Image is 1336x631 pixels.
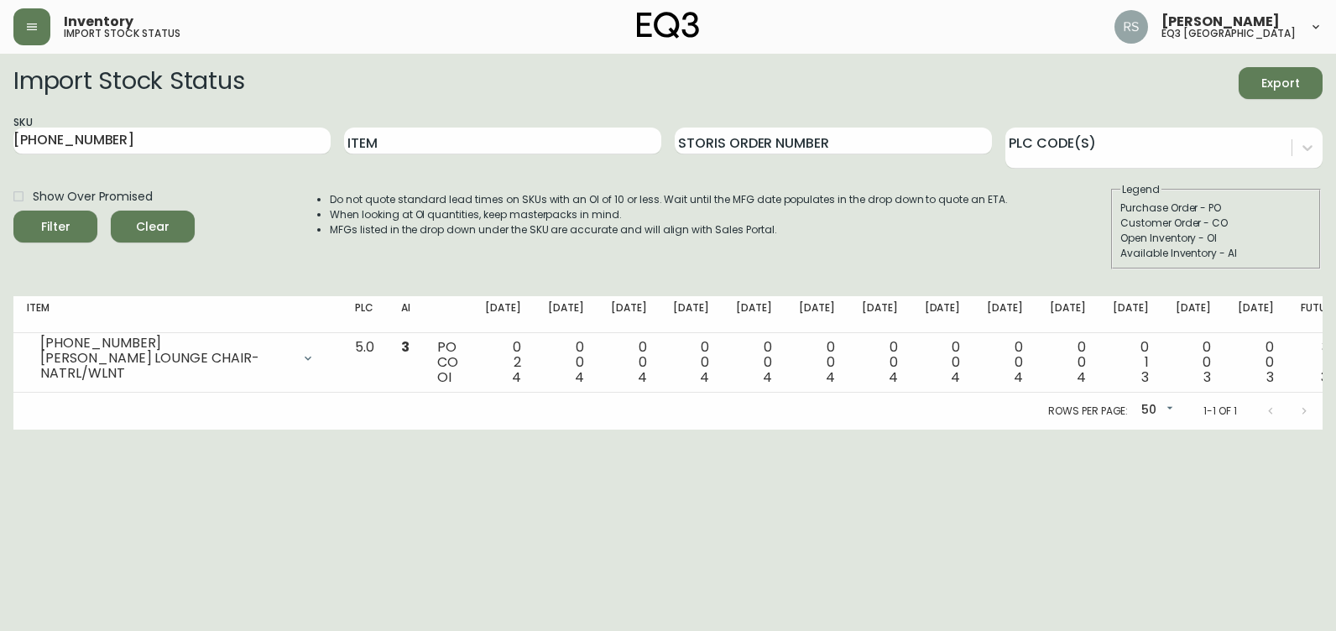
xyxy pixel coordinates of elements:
div: [PHONE_NUMBER][PERSON_NAME] LOUNGE CHAIR-NATRL/WLNT [27,340,328,377]
th: [DATE] [598,296,660,333]
div: Purchase Order - PO [1120,201,1312,216]
span: Clear [124,216,181,237]
span: 4 [763,368,772,387]
span: [PERSON_NAME] [1161,15,1280,29]
button: Clear [111,211,195,242]
th: [DATE] [848,296,911,333]
span: 4 [1077,368,1086,387]
img: logo [637,12,699,39]
th: [DATE] [660,296,723,333]
div: 0 0 [611,340,647,385]
legend: Legend [1120,182,1161,197]
th: [DATE] [1036,296,1099,333]
h2: Import Stock Status [13,67,244,99]
th: [DATE] [1162,296,1225,333]
div: 0 0 [1176,340,1212,385]
th: [DATE] [973,296,1036,333]
div: Available Inventory - AI [1120,246,1312,261]
span: 3 [1203,368,1211,387]
th: Item [13,296,342,333]
h5: import stock status [64,29,180,39]
th: [DATE] [723,296,785,333]
span: OI [437,368,451,387]
button: Export [1239,67,1323,99]
th: [DATE] [1099,296,1162,333]
div: Open Inventory - OI [1120,231,1312,246]
span: 3 [1266,368,1274,387]
div: 0 0 [548,340,584,385]
div: PO CO [437,340,458,385]
span: 3 [401,337,410,357]
span: 4 [889,368,898,387]
li: Do not quote standard lead times on SKUs with an OI of 10 or less. Wait until the MFG date popula... [330,192,1008,207]
p: 1-1 of 1 [1203,404,1237,419]
li: MFGs listed in the drop down under the SKU are accurate and will align with Sales Portal. [330,222,1008,237]
span: 3 [1141,368,1149,387]
span: 4 [575,368,584,387]
div: 0 0 [987,340,1023,385]
span: 4 [512,368,521,387]
span: 4 [700,368,709,387]
div: 0 0 [925,340,961,385]
th: [DATE] [785,296,848,333]
p: Rows per page: [1048,404,1128,419]
th: [DATE] [911,296,974,333]
div: 0 0 [799,340,835,385]
button: Filter [13,211,97,242]
li: When looking at OI quantities, keep masterpacks in mind. [330,207,1008,222]
div: 0 0 [736,340,772,385]
td: 5.0 [342,333,388,393]
div: 0 1 [1113,340,1149,385]
span: Inventory [64,15,133,29]
span: 4 [638,368,647,387]
span: Show Over Promised [33,188,153,206]
div: [PERSON_NAME] LOUNGE CHAIR-NATRL/WLNT [40,351,291,381]
img: 8fb1f8d3fb383d4dec505d07320bdde0 [1114,10,1148,44]
th: [DATE] [1224,296,1287,333]
div: 0 0 [862,340,898,385]
th: [DATE] [535,296,598,333]
div: [PHONE_NUMBER] [40,336,291,351]
th: AI [388,296,424,333]
h5: eq3 [GEOGRAPHIC_DATA] [1161,29,1296,39]
div: 0 0 [1050,340,1086,385]
span: 4 [826,368,835,387]
div: Filter [41,216,70,237]
span: 4 [951,368,960,387]
div: 50 [1135,397,1177,425]
span: Export [1252,73,1309,94]
span: 4 [1014,368,1023,387]
div: 0 0 [1238,340,1274,385]
div: Customer Order - CO [1120,216,1312,231]
div: 0 0 [673,340,709,385]
th: PLC [342,296,388,333]
th: [DATE] [472,296,535,333]
div: 0 2 [485,340,521,385]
